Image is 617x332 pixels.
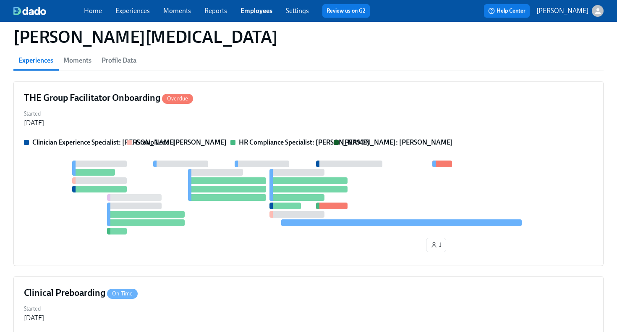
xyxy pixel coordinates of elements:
[286,7,309,15] a: Settings
[431,241,442,249] span: 1
[162,95,193,102] span: Overdue
[204,7,227,15] a: Reports
[24,119,44,128] div: [DATE]
[63,55,92,66] span: Moments
[239,138,369,146] strong: HR Compliance Specialist: [PERSON_NAME]
[13,7,84,15] a: dado
[24,109,44,119] label: Started
[342,138,453,146] strong: [PERSON_NAME]: [PERSON_NAME]
[163,7,191,15] a: Moments
[484,4,530,18] button: Help Center
[536,5,604,17] button: [PERSON_NAME]
[24,92,193,104] h4: THE Group Facilitator Onboarding
[115,7,150,15] a: Experiences
[322,4,370,18] button: Review us on G2
[24,304,44,314] label: Started
[24,287,138,299] h4: Clinical Preboarding
[327,7,366,15] a: Review us on G2
[241,7,272,15] a: Employees
[18,55,53,66] span: Experiences
[102,55,136,66] span: Profile Data
[136,138,227,146] strong: Group Lead: [PERSON_NAME]
[426,238,446,252] button: 1
[488,7,525,15] span: Help Center
[13,27,277,47] h1: [PERSON_NAME][MEDICAL_DATA]
[84,7,102,15] a: Home
[24,314,44,323] div: [DATE]
[107,290,138,297] span: On Time
[536,6,588,16] p: [PERSON_NAME]
[32,138,176,146] strong: Clinician Experience Specialist: [PERSON_NAME]
[13,7,46,15] img: dado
